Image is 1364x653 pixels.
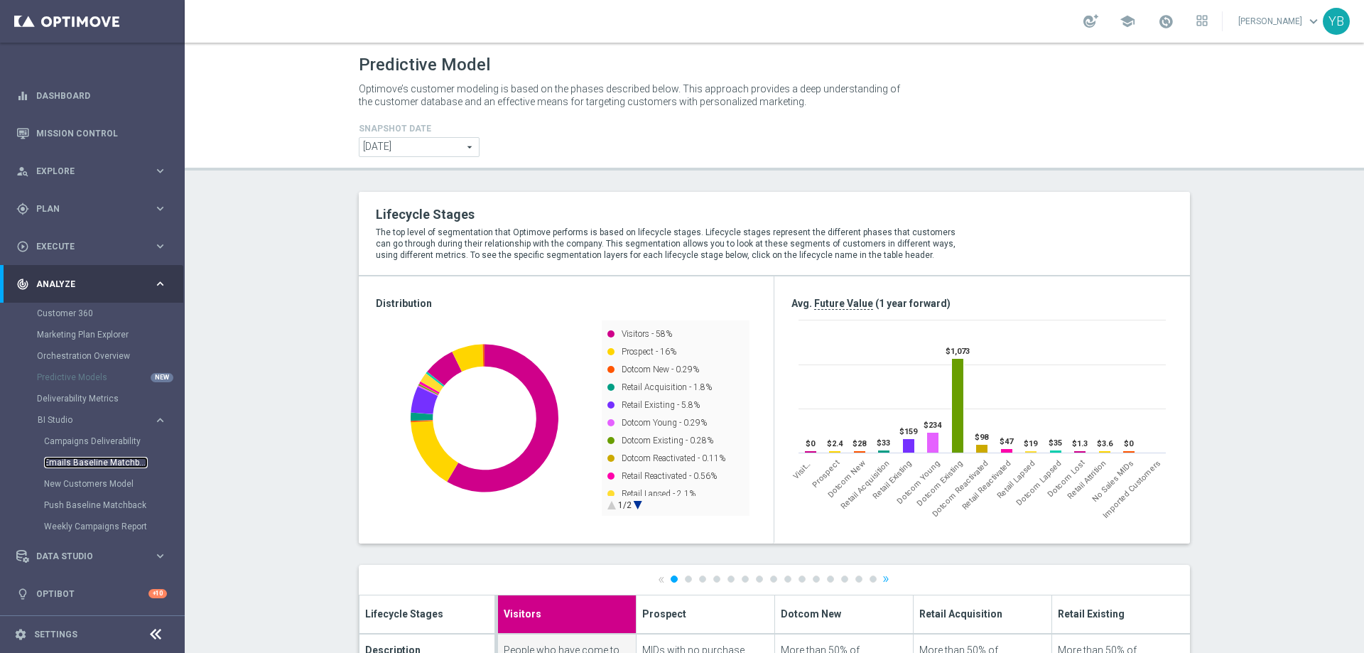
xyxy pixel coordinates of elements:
[839,458,892,511] span: Retail Acquisition
[622,400,700,410] text: Retail Existing - 5.8%
[852,439,867,448] text: $28
[16,241,168,252] button: play_circle_outline Execute keyboard_arrow_right
[960,458,1013,512] span: Retail Reactivated
[622,453,725,463] text: Dotcom Reactivated - 0.11%
[16,166,168,177] button: person_search Explore keyboard_arrow_right
[16,278,29,291] i: track_changes
[36,575,148,612] a: Optibot
[148,589,167,598] div: +10
[376,227,968,261] p: The top level of segmentation that Optimove performs is based on lifecycle stages. Lifecycle stag...
[44,457,148,468] a: Emails Baseline Matchback
[1120,14,1135,29] span: school
[365,605,443,620] span: Lifecycle Stages
[875,298,951,309] span: (1 year forward)
[153,414,167,427] i: keyboard_arrow_right
[16,90,29,102] i: equalizer
[895,458,942,505] span: Dotcom Young
[16,279,168,290] button: track_changes Analyze keyboard_arrow_right
[1066,458,1109,501] span: Retail Attrition
[16,203,168,215] button: gps_fixed Plan keyboard_arrow_right
[38,416,139,424] span: BI Studio
[14,628,27,641] i: settings
[1058,605,1125,620] span: Retail Existing
[44,521,148,532] a: Weekly Campaigns Report
[36,77,167,114] a: Dashboard
[36,552,153,561] span: Data Studio
[36,114,167,152] a: Mission Control
[622,329,672,339] text: Visitors - 58%
[16,203,153,215] div: Plan
[16,278,153,291] div: Analyze
[16,550,153,563] div: Data Studio
[915,458,965,508] span: Dotcom Existing
[827,576,834,583] a: 12
[870,576,877,583] a: 15
[38,416,153,424] div: BI Studio
[622,489,695,499] text: Retail Lapsed - 2.1%
[713,576,720,583] a: 4
[1101,458,1163,520] span: Imported Customers
[44,431,183,452] div: Campaigns Deliverability
[153,202,167,215] i: keyboard_arrow_right
[826,458,867,500] span: Dotcom New
[153,239,167,253] i: keyboard_arrow_right
[37,414,168,426] button: BI Studio keyboard_arrow_right
[1090,458,1136,504] span: No Sales MIDs
[16,203,29,215] i: gps_fixed
[153,164,167,178] i: keyboard_arrow_right
[16,165,153,178] div: Explore
[44,452,183,473] div: Emails Baseline Matchback
[1124,439,1134,448] text: $0
[37,303,183,324] div: Customer 360
[44,500,148,511] a: Push Baseline Matchback
[37,329,148,340] a: Marketing Plan Explorer
[1024,439,1038,448] text: $19
[37,345,183,367] div: Orchestration Overview
[1097,439,1113,448] text: $3.6
[359,124,480,134] h4: Snapshot Date
[781,605,841,620] span: Dotcom New
[359,55,490,75] h1: Predictive Model
[622,471,717,481] text: Retail Reactivated - 0.56%
[1323,8,1350,35] div: YB
[16,90,168,102] div: equalizer Dashboard
[1049,438,1062,448] text: $35
[37,393,148,404] a: Deliverability Metrics
[811,458,842,490] span: Prospect
[16,165,29,178] i: person_search
[622,436,713,446] text: Dotcom Existing - 0.28%
[36,242,153,251] span: Execute
[16,588,29,600] i: lightbulb
[924,421,942,430] text: $234
[642,605,686,620] span: Prospect
[37,367,183,388] div: Predictive Models
[1000,437,1014,446] text: $47
[622,347,676,357] text: Prospect - 16%
[871,458,914,501] span: Retail Existing
[44,436,148,447] a: Campaigns Deliverability
[16,551,168,562] button: Data Studio keyboard_arrow_right
[685,576,692,583] a: 2
[882,574,889,583] a: »
[671,576,678,583] a: 1
[784,576,791,583] a: 9
[16,588,168,600] button: lightbulb Optibot +10
[151,373,173,382] div: NEW
[618,500,632,510] text: 1/2
[877,438,890,448] text: $33
[1306,14,1321,29] span: keyboard_arrow_down
[841,576,848,583] a: 13
[37,324,183,345] div: Marketing Plan Explorer
[806,439,816,448] text: $0
[16,240,29,253] i: play_circle_outline
[16,128,168,139] div: Mission Control
[44,495,183,516] div: Push Baseline Matchback
[504,605,541,620] span: Visitors
[1015,458,1064,507] span: Dotcom Lapsed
